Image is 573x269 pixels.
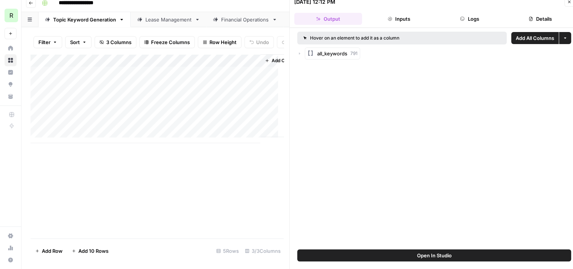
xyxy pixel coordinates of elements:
[305,47,360,60] button: all_keywords791
[145,16,192,23] div: Lease Management
[70,38,80,46] span: Sort
[31,245,67,257] button: Add Row
[38,12,131,27] a: Topic Keyword Generation
[511,32,559,44] button: Add All Columns
[95,36,136,48] button: 3 Columns
[5,42,17,54] a: Home
[297,249,571,261] button: Open In Studio
[5,230,17,242] a: Settings
[242,245,284,257] div: 3/3 Columns
[5,54,17,66] a: Browse
[9,11,13,20] span: R
[244,36,274,48] button: Undo
[38,38,50,46] span: Filter
[198,36,241,48] button: Row Height
[516,34,554,42] span: Add All Columns
[284,12,397,27] a: Property Operations & Maintenance
[206,12,284,27] a: Financial Operations
[5,90,17,102] a: Your Data
[65,36,92,48] button: Sort
[34,36,62,48] button: Filter
[42,247,63,255] span: Add Row
[365,13,433,25] button: Inputs
[294,13,362,25] button: Output
[106,38,131,46] span: 3 Columns
[78,247,108,255] span: Add 10 Rows
[213,245,242,257] div: 5 Rows
[272,57,298,64] span: Add Column
[317,50,347,57] span: all_keywords
[221,16,269,23] div: Financial Operations
[5,66,17,78] a: Insights
[151,38,190,46] span: Freeze Columns
[256,38,269,46] span: Undo
[53,16,116,23] div: Topic Keyword Generation
[5,242,17,254] a: Usage
[209,38,237,46] span: Row Height
[303,35,450,41] div: Hover on an element to add it as a column
[5,254,17,266] button: Help + Support
[131,12,206,27] a: Lease Management
[350,50,358,57] span: 791
[436,13,504,25] button: Logs
[5,6,17,25] button: Workspace: Re-Leased
[67,245,113,257] button: Add 10 Rows
[417,252,452,259] span: Open In Studio
[262,56,301,66] button: Add Column
[5,78,17,90] a: Opportunities
[139,36,195,48] button: Freeze Columns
